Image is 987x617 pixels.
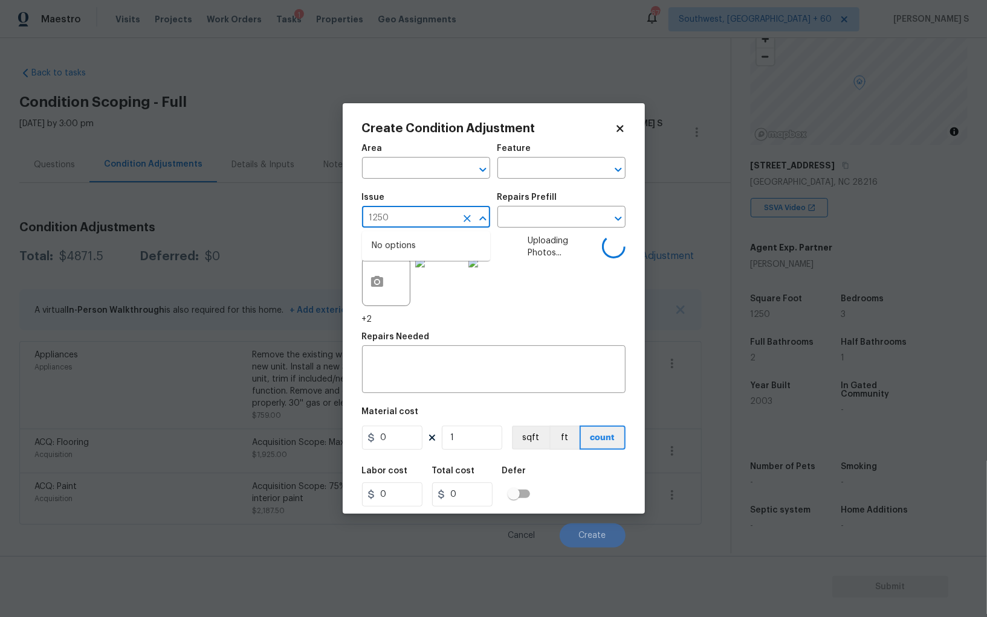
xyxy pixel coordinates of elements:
button: Open [610,210,627,227]
span: Cancel [508,531,536,540]
button: Open [474,161,491,178]
h5: Feature [497,144,531,153]
button: Close [474,210,491,227]
h2: Create Condition Adjustment [362,123,615,135]
button: Cancel [489,523,555,548]
h5: Issue [362,193,385,202]
h5: Material cost [362,408,419,416]
button: ft [549,426,580,450]
button: Clear [459,210,476,227]
h5: Area [362,144,383,153]
h5: Labor cost [362,467,408,475]
button: sqft [512,426,549,450]
span: Uploading Photos... [528,235,602,325]
h5: Defer [502,467,526,475]
button: Create [560,523,626,548]
button: count [580,426,626,450]
button: Open [610,161,627,178]
h5: Repairs Needed [362,333,430,341]
h5: Repairs Prefill [497,193,557,202]
span: Create [579,531,606,540]
span: +2 [362,313,372,325]
div: No options [362,231,490,261]
h5: Total cost [432,467,475,475]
